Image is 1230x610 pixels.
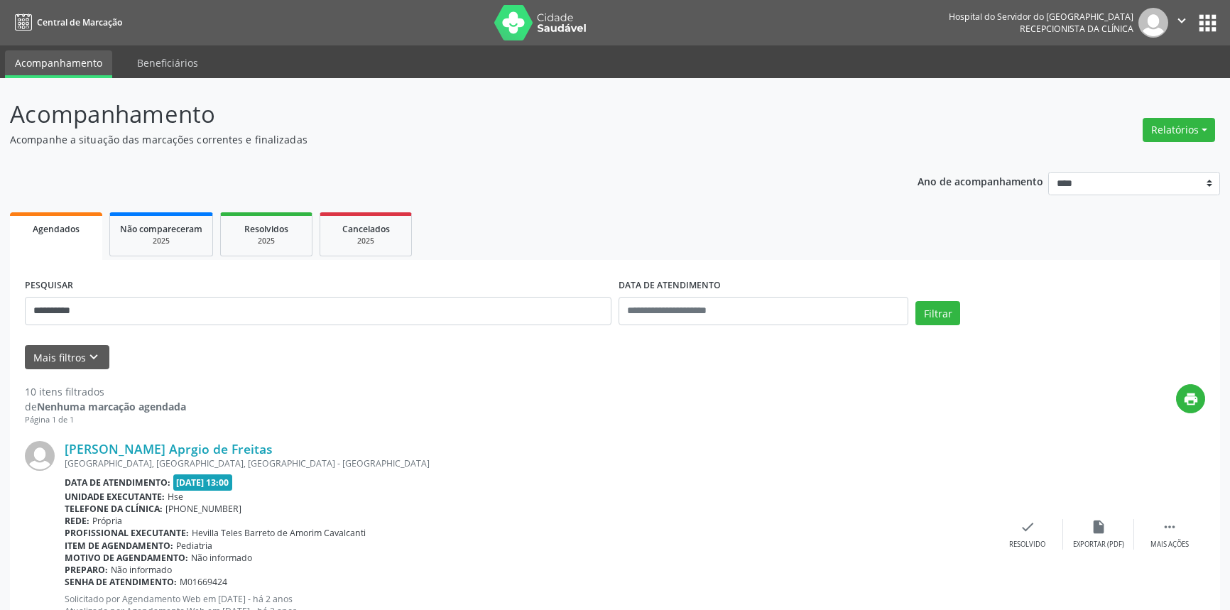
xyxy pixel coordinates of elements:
[180,576,227,588] span: M01669424
[192,527,366,539] span: Hevilla Teles Barreto de Amorim Cavalcanti
[1138,8,1168,38] img: img
[120,223,202,235] span: Não compareceram
[1174,13,1190,28] i: 
[231,236,302,246] div: 2025
[10,11,122,34] a: Central de Marcação
[1176,384,1205,413] button: print
[1009,540,1045,550] div: Resolvido
[10,132,857,147] p: Acompanhe a situação das marcações correntes e finalizadas
[1195,11,1220,36] button: apps
[1143,118,1215,142] button: Relatórios
[37,400,186,413] strong: Nenhuma marcação agendada
[1150,540,1189,550] div: Mais ações
[1162,519,1177,535] i: 
[25,414,186,426] div: Página 1 de 1
[342,223,390,235] span: Cancelados
[165,503,241,515] span: [PHONE_NUMBER]
[1020,23,1133,35] span: Recepcionista da clínica
[1168,8,1195,38] button: 
[65,515,89,527] b: Rede:
[949,11,1133,23] div: Hospital do Servidor do [GEOGRAPHIC_DATA]
[33,223,80,235] span: Agendados
[120,236,202,246] div: 2025
[65,564,108,576] b: Preparo:
[168,491,183,503] span: Hse
[92,515,122,527] span: Própria
[918,172,1043,190] p: Ano de acompanhamento
[37,16,122,28] span: Central de Marcação
[65,576,177,588] b: Senha de atendimento:
[65,503,163,515] b: Telefone da clínica:
[1091,519,1106,535] i: insert_drive_file
[65,540,173,552] b: Item de agendamento:
[65,441,273,457] a: [PERSON_NAME] Aprgio de Freitas
[619,275,721,297] label: DATA DE ATENDIMENTO
[176,540,212,552] span: Pediatria
[25,275,73,297] label: PESQUISAR
[191,552,252,564] span: Não informado
[25,384,186,399] div: 10 itens filtrados
[65,491,165,503] b: Unidade executante:
[86,349,102,365] i: keyboard_arrow_down
[5,50,112,78] a: Acompanhamento
[25,345,109,370] button: Mais filtroskeyboard_arrow_down
[1020,519,1035,535] i: check
[330,236,401,246] div: 2025
[65,457,992,469] div: [GEOGRAPHIC_DATA], [GEOGRAPHIC_DATA], [GEOGRAPHIC_DATA] - [GEOGRAPHIC_DATA]
[25,441,55,471] img: img
[915,301,960,325] button: Filtrar
[1183,391,1199,407] i: print
[111,564,172,576] span: Não informado
[65,552,188,564] b: Motivo de agendamento:
[127,50,208,75] a: Beneficiários
[1073,540,1124,550] div: Exportar (PDF)
[65,476,170,489] b: Data de atendimento:
[65,527,189,539] b: Profissional executante:
[244,223,288,235] span: Resolvidos
[25,399,186,414] div: de
[173,474,233,491] span: [DATE] 13:00
[10,97,857,132] p: Acompanhamento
